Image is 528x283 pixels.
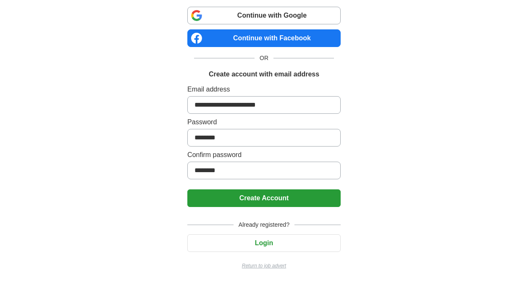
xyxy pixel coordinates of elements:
[187,262,341,270] a: Return to job advert
[187,189,341,207] button: Create Account
[187,150,341,160] label: Confirm password
[187,234,341,252] button: Login
[187,239,341,246] a: Login
[187,29,341,47] a: Continue with Facebook
[255,54,273,63] span: OR
[187,7,341,24] a: Continue with Google
[234,220,294,229] span: Already registered?
[187,84,341,94] label: Email address
[209,69,319,79] h1: Create account with email address
[187,117,341,127] label: Password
